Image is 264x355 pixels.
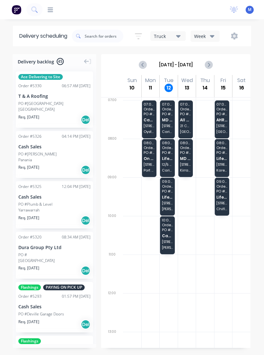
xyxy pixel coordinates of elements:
span: 07:00 - 08:00 [144,102,155,106]
div: 13 [183,84,191,92]
div: 09:00 [101,174,123,213]
div: 11:00 [101,251,123,290]
span: Port Hacking [144,168,155,172]
div: Truck [154,33,178,40]
span: 07:00 - 08:00 [162,102,173,106]
button: Week [191,31,220,42]
span: [STREET_ADDRESS] [162,124,173,128]
span: 07:00 - 08:00 [216,102,227,106]
div: Order # 5330 [18,83,42,89]
span: [GEOGRAPHIC_DATA] [180,130,191,134]
div: PO #[PERSON_NAME] [18,151,57,157]
div: Order # 5293 [18,294,42,299]
span: Order # 5310 [162,223,173,227]
div: Cash Sales [18,303,90,310]
div: 12:00 [101,290,123,329]
div: Panania [18,157,90,163]
div: Del [81,266,90,276]
span: [STREET_ADDRESS] [216,124,227,128]
span: PO # 1167 [216,151,227,154]
span: Ace Delivering to Site [18,74,63,80]
div: 12 [165,84,173,92]
div: Yarrawarrah [18,207,90,213]
span: PO # Port Hacking [144,151,155,154]
span: Order # 5261 [144,107,155,111]
div: Del [81,320,90,329]
span: 09:00 - 10:00 [162,180,173,183]
span: Life Outdoors Pty Ltd [162,195,173,199]
span: Caringbah [162,168,173,172]
span: Life Outdoors Pty Ltd [216,156,227,161]
span: [STREET_ADDRESS] [180,163,191,166]
div: Order # 5325 [18,184,42,190]
div: PO #[GEOGRAPHIC_DATA] [18,101,63,107]
div: Del [81,216,90,225]
span: Cash Sales [162,234,173,238]
div: T & A Roofing [18,93,90,99]
span: 07:00 - 08:00 [180,102,191,106]
span: PO # 1143 [162,189,173,193]
span: Chifley [216,207,227,211]
div: Wed [181,77,193,84]
span: [STREET_ADDRESS] [162,201,173,205]
span: Order # 4729 [162,146,173,150]
span: [STREET_ADDRESS] [216,163,227,166]
span: Life Outdoors Pty Ltd [162,156,173,161]
div: Sun [127,77,137,84]
span: 08:00 - 09:00 [216,141,227,145]
span: 45 [57,58,64,65]
span: MD Roofing NSW Pty Ltd [162,118,173,122]
div: PO # [18,252,27,258]
span: PO # [GEOGRAPHIC_DATA] [216,112,227,116]
span: 08:00 - 09:00 [162,141,173,145]
span: All Sodablast Services Pty Ltd [180,118,191,122]
span: Oyster Bay [144,130,155,134]
span: PO # [GEOGRAPHIC_DATA] [180,112,191,116]
div: Fri [221,77,226,84]
span: Life Outdoors Pty Ltd [216,195,227,199]
span: Order # 5289 [180,107,191,111]
div: 16 [237,84,246,92]
span: Kirrawee [180,168,191,172]
span: [STREET_ADDRESS] [162,240,173,244]
div: 04:14 PM [DATE] [62,134,90,139]
span: PO # 1042 [162,151,173,154]
span: [STREET_ADDRESS][PERSON_NAME] [216,201,227,205]
span: [PERSON_NAME] [162,207,173,211]
div: Cash Sales [18,193,90,200]
div: PO #Deville Garage Doors [18,311,64,317]
span: 21 Coora Pl [180,124,191,128]
div: Order # 5320 [18,234,42,240]
span: MD Roofing NSW Pty Ltd [180,156,191,161]
div: 08:34 AM [DATE] [62,234,90,240]
div: 15 [219,84,228,92]
span: [GEOGRAPHIC_DATA] [216,130,227,134]
span: PO # [PERSON_NAME] [162,228,173,232]
span: 09:00 - 10:00 [216,180,227,183]
span: [STREET_ADDRESS] [144,163,155,166]
span: Delivery backlog [18,58,54,65]
span: Req. [DATE] [18,164,39,170]
span: Req. [DATE] [18,265,39,271]
div: Mon [145,77,156,84]
span: Kareela [216,168,227,172]
div: Delivery scheduling [13,26,72,46]
span: Cash Sales [144,118,155,122]
div: 12:04 PM [DATE] [62,184,90,190]
div: Del [81,115,90,125]
span: Order # 5288 [180,146,191,150]
div: Thu [200,77,210,84]
span: Order # 5294 [216,107,227,111]
img: Factory [12,5,21,14]
span: Caringbah [162,130,173,134]
span: 08:00 - 09:00 [144,141,155,145]
span: AHRI Services [216,118,227,122]
div: Del [81,165,90,175]
div: 07:00 [101,97,123,135]
span: Req. [DATE] [18,114,39,120]
span: Order # 5298 [144,146,155,150]
span: 12/5 Oleander Parade [162,163,173,166]
div: [GEOGRAPHIC_DATA] [18,107,90,112]
div: 14 [201,84,209,92]
span: Req. [DATE] [18,215,39,221]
